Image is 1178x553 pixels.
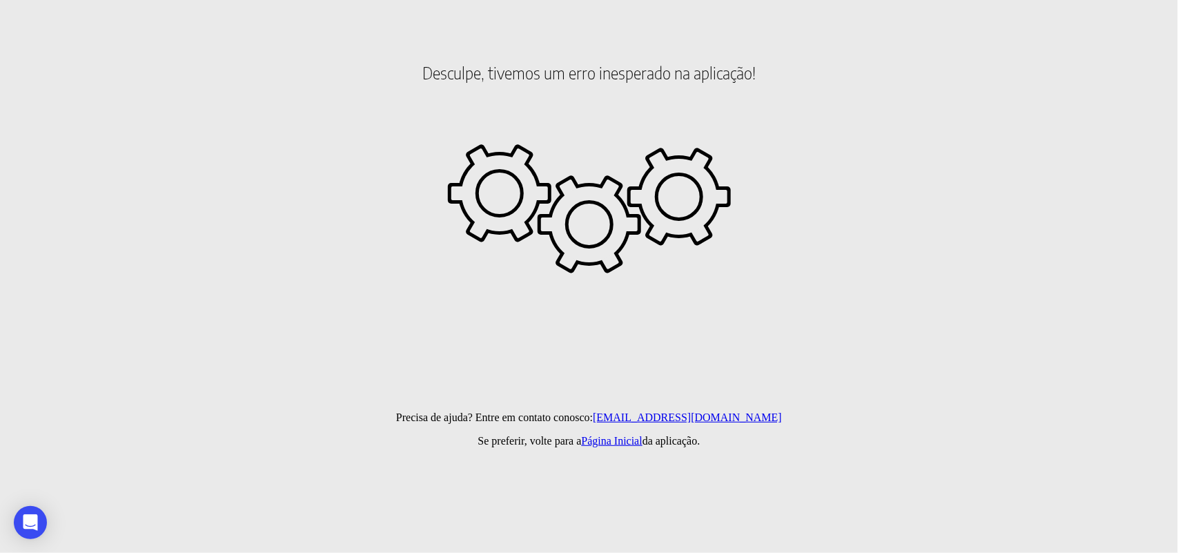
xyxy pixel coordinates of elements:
[14,506,47,539] div: Open Intercom Messenger
[582,435,642,447] a: Página Inicial
[593,411,782,423] a: [EMAIL_ADDRESS][DOMAIN_NAME]
[6,14,1172,131] h2: Desculpe, tivemos um erro inesperado na aplicação!
[6,411,1172,424] p: Precisa de ajuda? Entre em contato conosco:
[6,435,1172,447] p: Se preferir, volte para a da aplicação.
